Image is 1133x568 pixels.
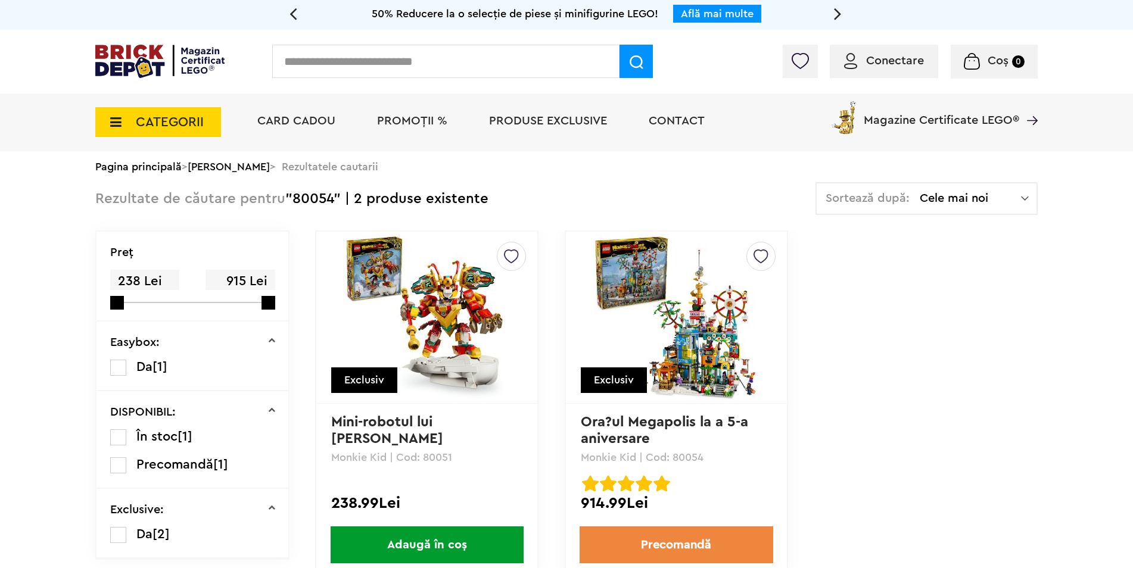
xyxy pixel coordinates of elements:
[152,360,167,373] span: [1]
[95,182,488,216] div: "80054" | 2 produse existente
[826,192,910,204] span: Sortează după:
[110,246,133,258] p: Preţ
[136,360,152,373] span: Da
[649,115,705,127] a: Contact
[581,495,772,511] div: 914.99Lei
[136,528,152,541] span: Da
[206,270,275,293] span: 915 Lei
[681,8,754,19] a: Află mai multe
[331,367,397,393] div: Exclusiv
[257,115,335,127] a: Card Cadou
[152,528,170,541] span: [2]
[344,234,511,401] img: Mini-robotul lui Monkie Kid
[110,336,160,348] p: Easybox:
[1012,55,1025,68] small: 0
[988,55,1009,67] span: Coș
[331,495,522,511] div: 238.99Lei
[331,415,443,446] a: Mini-robotul lui [PERSON_NAME]
[188,161,270,172] a: [PERSON_NAME]
[593,234,760,401] img: Ora?ul Megapolis la a 5-a aniversare
[136,458,213,471] span: Precomandă
[489,115,607,127] a: Produse exclusive
[95,192,285,206] span: Rezultate de căutare pentru
[582,475,599,492] img: Evaluare cu stele
[213,458,228,471] span: [1]
[866,55,924,67] span: Conectare
[110,504,164,516] p: Exclusive:
[1019,99,1038,111] a: Magazine Certificate LEGO®
[377,115,447,127] a: PROMOȚII %
[95,151,1038,182] div: > > Rezultatele cautarii
[372,8,658,19] span: 50% Reducere la o selecție de piese și minifigurine LEGO!
[580,526,773,563] a: Precomandă
[95,161,182,172] a: Pagina principală
[581,452,772,463] p: Monkie Kid | Cod: 80054
[920,192,1021,204] span: Cele mai noi
[331,526,524,563] span: Adaugă în coș
[110,270,179,293] span: 238 Lei
[110,406,176,418] p: DISPONIBIL:
[864,99,1019,126] span: Magazine Certificate LEGO®
[331,452,522,463] p: Monkie Kid | Cod: 80051
[316,526,537,563] a: Adaugă în coș
[136,430,178,443] span: În stoc
[636,475,652,492] img: Evaluare cu stele
[581,367,647,393] div: Exclusiv
[600,475,617,492] img: Evaluare cu stele
[136,116,204,129] span: CATEGORII
[581,415,752,446] a: Ora?ul Megapolis la a 5-a aniversare
[653,475,670,492] img: Evaluare cu stele
[844,55,924,67] a: Conectare
[178,430,192,443] span: [1]
[618,475,634,492] img: Evaluare cu stele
